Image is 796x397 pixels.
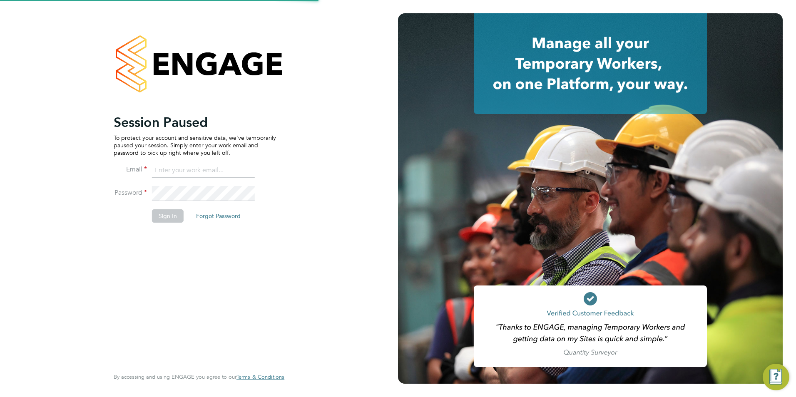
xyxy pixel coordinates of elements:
span: By accessing and using ENGAGE you agree to our [114,373,284,380]
span: Terms & Conditions [236,373,284,380]
p: To protect your account and sensitive data, we've temporarily paused your session. Simply enter y... [114,134,276,157]
input: Enter your work email... [152,163,255,178]
button: Forgot Password [189,209,247,223]
button: Sign In [152,209,184,223]
label: Password [114,189,147,197]
label: Email [114,165,147,174]
button: Engage Resource Center [763,364,789,390]
h2: Session Paused [114,114,276,131]
a: Terms & Conditions [236,374,284,380]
